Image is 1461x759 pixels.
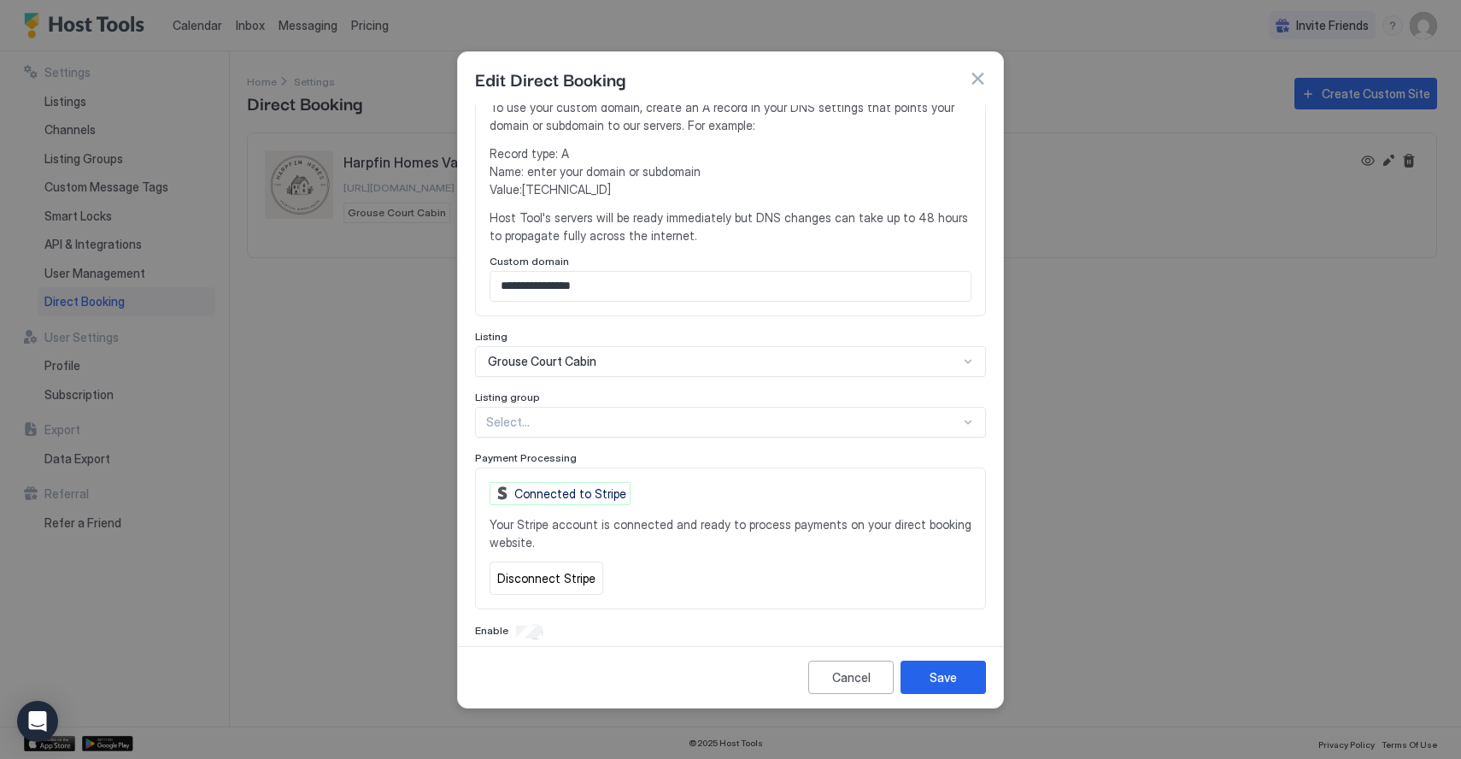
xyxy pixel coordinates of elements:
span: Host Tool's servers will be ready immediately but DNS changes can take up to 48 hours to propagat... [490,209,971,244]
button: Cancel [808,661,894,694]
span: Grouse Court Cabin [488,354,596,369]
span: Enable [475,624,508,637]
div: Save [930,668,957,686]
span: Record type: A Name: enter your domain or subdomain Value: [TECHNICAL_ID] [490,144,971,198]
div: Open Intercom Messenger [17,701,58,742]
button: Save [901,661,986,694]
button: Disconnect Stripe [490,562,603,595]
div: Cancel [832,668,871,686]
span: Listing group [475,391,540,403]
div: Connected to Stripe [490,482,631,505]
span: To use your custom domain, create an A record in your DNS settings that points your domain or sub... [490,98,971,134]
span: Custom domain [490,255,569,268]
span: Payment Processing [475,451,577,464]
span: Your Stripe account is connected and ready to process payments on your direct booking website. [490,515,971,551]
input: Input Field [490,272,971,301]
span: Edit Direct Booking [475,66,625,91]
span: Listing [475,330,508,343]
